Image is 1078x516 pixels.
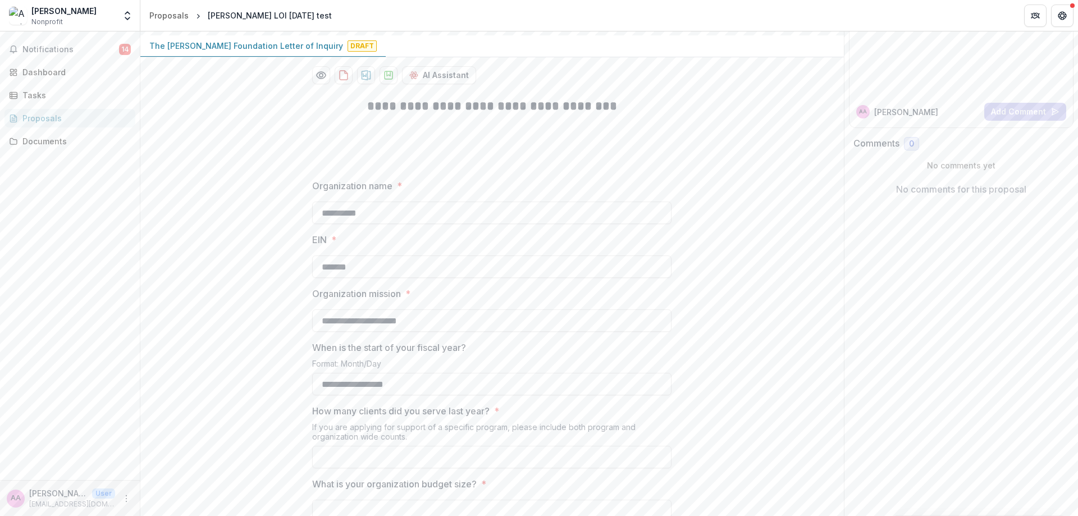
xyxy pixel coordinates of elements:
[909,139,914,149] span: 0
[22,135,126,147] div: Documents
[312,404,490,418] p: How many clients did you serve last year?
[11,495,21,502] div: Annie Axe
[896,182,1026,196] p: No comments for this proposal
[312,66,330,84] button: Preview 055b580a-46bf-4317-a8dc-62cbcb1f7bbc-0.pdf
[4,86,135,104] a: Tasks
[984,103,1066,121] button: Add Comment
[874,106,938,118] p: [PERSON_NAME]
[92,488,115,499] p: User
[4,40,135,58] button: Notifications14
[1051,4,1074,27] button: Get Help
[357,66,375,84] button: download-proposal
[29,499,115,509] p: [EMAIL_ADDRESS][DOMAIN_NAME]
[120,492,133,505] button: More
[4,63,135,81] a: Dashboard
[312,422,672,446] div: If you are applying for support of a specific program, please include both program and organizati...
[29,487,88,499] p: [PERSON_NAME]
[145,7,336,24] nav: breadcrumb
[31,5,97,17] div: [PERSON_NAME]
[312,359,672,373] div: Format: Month/Day
[335,66,353,84] button: download-proposal
[348,40,377,52] span: Draft
[853,138,899,149] h2: Comments
[1024,4,1047,27] button: Partners
[149,40,343,52] p: The [PERSON_NAME] Foundation Letter of Inquiry
[312,341,466,354] p: When is the start of your fiscal year?
[312,233,327,246] p: EIN
[22,45,119,54] span: Notifications
[22,66,126,78] div: Dashboard
[31,17,63,27] span: Nonprofit
[402,66,476,84] button: AI Assistant
[312,287,401,300] p: Organization mission
[22,112,126,124] div: Proposals
[145,7,193,24] a: Proposals
[853,159,1070,171] p: No comments yet
[312,179,392,193] p: Organization name
[380,66,398,84] button: download-proposal
[312,477,477,491] p: What is your organization budget size?
[208,10,332,21] div: [PERSON_NAME] LOI [DATE] test
[120,4,135,27] button: Open entity switcher
[4,132,135,150] a: Documents
[859,109,867,115] div: Annie Axe
[9,7,27,25] img: Annie Test
[4,109,135,127] a: Proposals
[149,10,189,21] div: Proposals
[119,44,131,55] span: 14
[22,89,126,101] div: Tasks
